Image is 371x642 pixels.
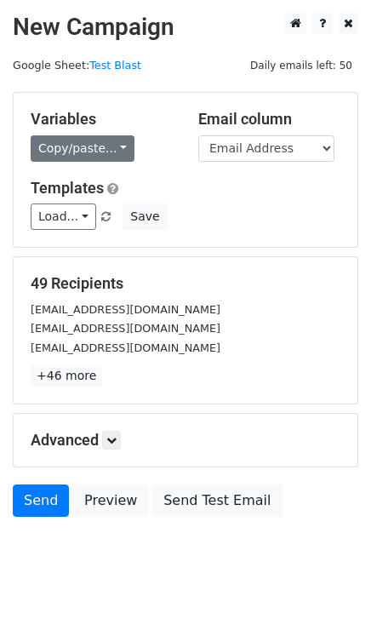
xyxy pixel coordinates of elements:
[198,110,340,129] h5: Email column
[89,59,141,72] a: Test Blast
[244,56,358,75] span: Daily emails left: 50
[31,303,220,316] small: [EMAIL_ADDRESS][DOMAIN_NAME]
[31,322,220,335] small: [EMAIL_ADDRESS][DOMAIN_NAME]
[123,203,167,230] button: Save
[286,560,371,642] iframe: Chat Widget
[73,484,148,517] a: Preview
[13,59,141,72] small: Google Sheet:
[13,484,69,517] a: Send
[244,59,358,72] a: Daily emails left: 50
[31,274,340,293] h5: 49 Recipients
[31,365,102,387] a: +46 more
[31,110,173,129] h5: Variables
[31,203,96,230] a: Load...
[31,341,220,354] small: [EMAIL_ADDRESS][DOMAIN_NAME]
[31,135,134,162] a: Copy/paste...
[13,13,358,42] h2: New Campaign
[31,431,340,450] h5: Advanced
[152,484,282,517] a: Send Test Email
[31,179,104,197] a: Templates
